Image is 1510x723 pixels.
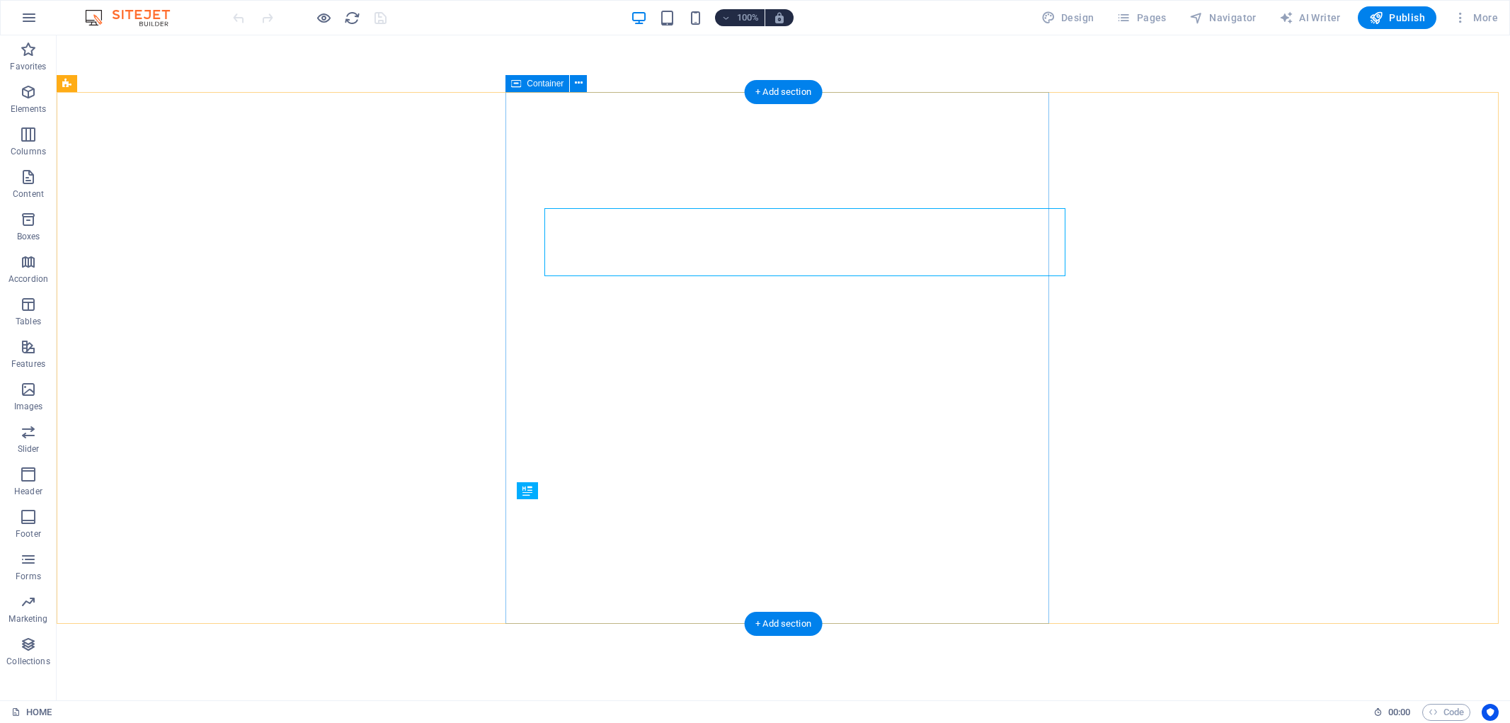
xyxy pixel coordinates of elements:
p: Footer [16,528,41,540]
p: Boxes [17,231,40,242]
button: Usercentrics [1482,704,1499,721]
span: Container [527,79,564,88]
div: + Add section [744,612,823,636]
p: Tables [16,316,41,327]
span: AI Writer [1279,11,1341,25]
div: Design (Ctrl+Alt+Y) [1036,6,1100,29]
p: Accordion [8,273,48,285]
span: Design [1041,11,1094,25]
button: reload [343,9,360,26]
h6: Session time [1373,704,1411,721]
button: AI Writer [1274,6,1346,29]
img: Editor Logo [81,9,188,26]
p: Features [11,358,45,370]
p: Collections [6,656,50,667]
button: Navigator [1184,6,1262,29]
p: Slider [18,443,40,455]
h6: 100% [736,9,759,26]
p: Favorites [10,61,46,72]
button: Code [1422,704,1470,721]
p: Content [13,188,44,200]
div: + Add section [744,80,823,104]
span: Code [1429,704,1464,721]
i: Reload page [344,10,360,26]
p: Marketing [8,613,47,625]
p: Elements [11,103,47,115]
a: Click to cancel selection. Double-click to open Pages [11,704,52,721]
p: Columns [11,146,46,157]
p: Images [14,401,43,412]
p: Forms [16,571,41,582]
button: Click here to leave preview mode and continue editing [315,9,332,26]
i: On resize automatically adjust zoom level to fit chosen device. [773,11,786,24]
p: Header [14,486,42,497]
span: Navigator [1189,11,1257,25]
span: More [1453,11,1498,25]
button: 100% [715,9,765,26]
span: 00 00 [1388,704,1410,721]
span: Pages [1116,11,1166,25]
button: More [1448,6,1504,29]
button: Design [1036,6,1100,29]
button: Pages [1111,6,1172,29]
button: Publish [1358,6,1436,29]
span: : [1398,707,1400,717]
span: Publish [1369,11,1425,25]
